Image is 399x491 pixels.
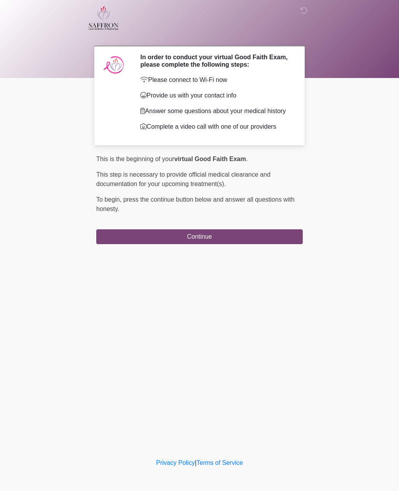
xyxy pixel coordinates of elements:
p: Please connect to Wi-Fi now [140,75,291,85]
span: This step is necessary to provide official medical clearance and documentation for your upcoming ... [96,171,270,187]
span: . [246,156,247,162]
h2: In order to conduct your virtual Good Faith Exam, please complete the following steps: [140,53,291,68]
span: press the continue button below and answer all questions with honesty. [96,196,295,212]
span: This is the beginning of your [96,156,174,162]
p: Complete a video call with one of our providers [140,122,291,131]
a: | [195,459,196,466]
span: To begin, [96,196,123,203]
img: Agent Avatar [102,53,125,77]
strong: virtual Good Faith Exam [174,156,246,162]
p: Answer some questions about your medical history [140,106,291,116]
p: Provide us with your contact info [140,91,291,100]
a: Terms of Service [196,459,243,466]
a: Privacy Policy [156,459,195,466]
img: Saffron Laser Aesthetics and Medical Spa Logo [88,6,119,30]
button: Continue [96,229,303,244]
